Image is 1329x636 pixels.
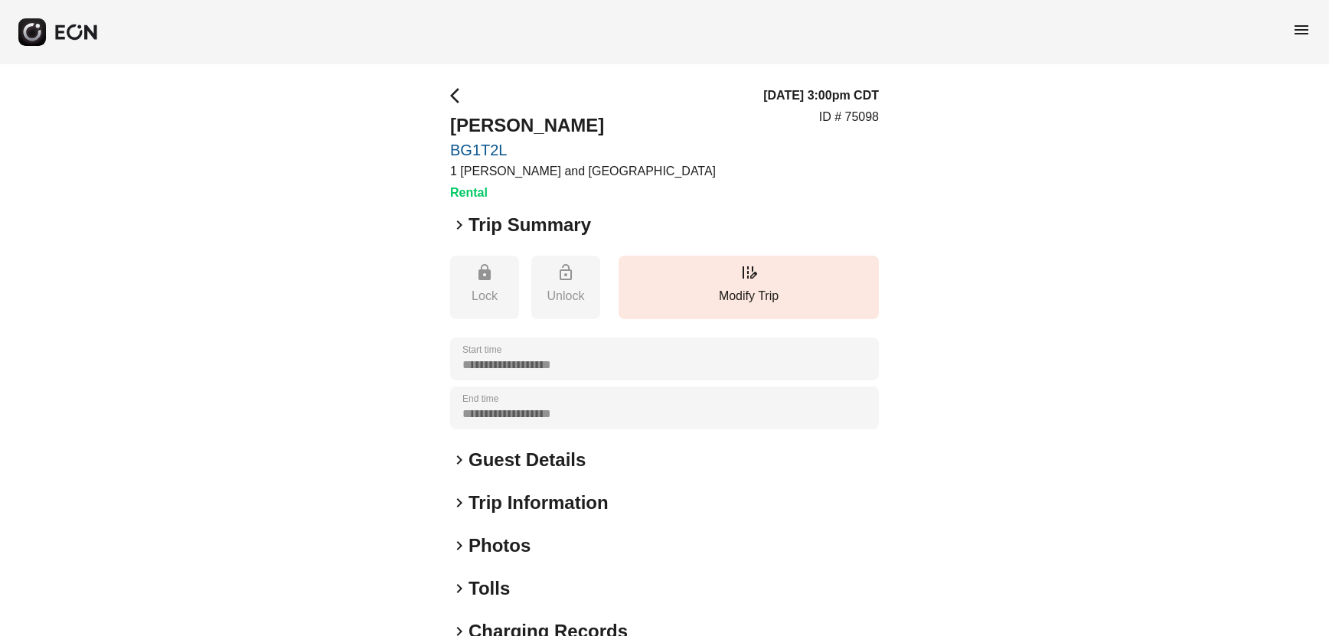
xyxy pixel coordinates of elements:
h2: Trip Information [469,491,609,515]
h3: Rental [450,184,716,202]
h3: [DATE] 3:00pm CDT [763,86,879,105]
span: arrow_back_ios [450,86,469,105]
span: edit_road [740,263,758,282]
span: keyboard_arrow_right [450,494,469,512]
p: ID # 75098 [819,108,879,126]
span: keyboard_arrow_right [450,216,469,234]
span: keyboard_arrow_right [450,537,469,555]
h2: Photos [469,533,531,558]
button: Modify Trip [619,256,879,319]
p: Modify Trip [626,287,871,305]
a: BG1T2L [450,141,716,159]
h2: Guest Details [469,448,586,472]
span: menu [1292,21,1311,39]
span: keyboard_arrow_right [450,579,469,598]
p: 1 [PERSON_NAME] and [GEOGRAPHIC_DATA] [450,162,716,181]
h2: Trip Summary [469,213,591,237]
h2: [PERSON_NAME] [450,113,716,138]
span: keyboard_arrow_right [450,451,469,469]
h2: Tolls [469,576,510,601]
